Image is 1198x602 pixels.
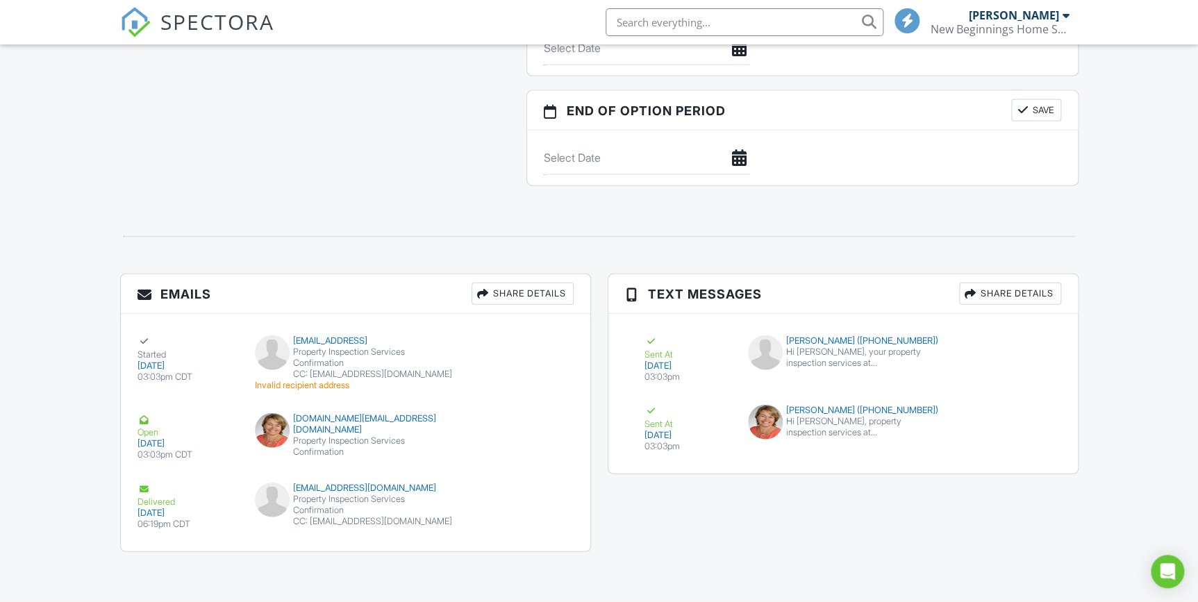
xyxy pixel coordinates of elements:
div: Hi [PERSON_NAME], property inspection services at [STREET_ADDRESS] are scheduled for your client ... [786,416,938,438]
input: Select Date [544,141,749,175]
div: Property Inspection Services Confirmation [255,435,456,458]
div: CC: [EMAIL_ADDRESS][DOMAIN_NAME] [255,516,456,527]
a: SPECTORA [120,19,274,48]
div: 03:03pm [644,371,731,383]
img: data [255,413,290,448]
div: Property Inspection Services Confirmation [255,494,456,516]
div: [EMAIL_ADDRESS][DOMAIN_NAME] [255,483,456,494]
div: Started [138,335,238,360]
div: Delivered [138,483,238,508]
a: Open [DATE] 03:03pm CDT [DOMAIN_NAME][EMAIL_ADDRESS][DOMAIN_NAME] Property Inspection Services Co... [121,402,590,471]
h3: Emails [121,274,590,314]
img: The Best Home Inspection Software - Spectora [120,7,151,37]
div: 03:03pm CDT [138,449,238,460]
div: Open Intercom Messenger [1151,555,1184,588]
img: default-user-f0147aede5fd5fa78ca7ade42f37bd4542148d508eef1c3d3ea960f66861d68b.jpg [748,335,783,370]
div: [DATE] [644,360,731,371]
button: Save [1011,99,1061,122]
div: 03:03pm CDT [138,371,238,383]
div: Share Details [959,283,1061,305]
a: Sent At [DATE] 03:03pm [PERSON_NAME] ([PHONE_NUMBER]) Hi [PERSON_NAME], your property inspection ... [625,324,1061,394]
div: Share Details [472,283,574,305]
img: default-user-f0147aede5fd5fa78ca7ade42f37bd4542148d508eef1c3d3ea960f66861d68b.jpg [255,483,290,517]
div: [PERSON_NAME] ([PHONE_NUMBER]) [748,405,938,416]
div: [DOMAIN_NAME][EMAIL_ADDRESS][DOMAIN_NAME] [255,413,456,435]
span: End of Option Period [567,101,726,120]
a: Started [DATE] 03:03pm CDT [EMAIL_ADDRESS] Property Inspection Services Confirmation CC: [EMAIL_A... [121,324,590,402]
div: [DATE] [644,430,731,441]
span: SPECTORA [160,7,274,36]
input: Search everything... [606,8,883,36]
div: [DATE] [138,508,238,519]
div: Sent At [644,405,731,430]
div: [DATE] [138,438,238,449]
div: Property Inspection Services Confirmation [255,346,456,369]
div: Hi [PERSON_NAME], your property inspection services at [STREET_ADDRESS] are scheduled for [DATE] ... [786,346,938,369]
img: default-user-f0147aede5fd5fa78ca7ade42f37bd4542148d508eef1c3d3ea960f66861d68b.jpg [255,335,290,370]
div: [EMAIL_ADDRESS] [255,335,456,346]
div: [DATE] [138,360,238,371]
div: CC: [EMAIL_ADDRESS][DOMAIN_NAME] [255,369,456,380]
div: Invalid recipient address [255,380,456,391]
a: Sent At [DATE] 03:03pm [PERSON_NAME] ([PHONE_NUMBER]) Hi [PERSON_NAME], property inspection servi... [625,394,1061,463]
div: [PERSON_NAME] ([PHONE_NUMBER]) [748,335,938,346]
div: Open [138,413,238,438]
img: data [748,405,783,440]
div: New Beginnings Home Services, LLC [931,22,1070,36]
div: [PERSON_NAME] [969,8,1059,22]
div: 03:03pm [644,441,731,452]
div: 06:19pm CDT [138,519,238,530]
input: Select Date [544,31,749,65]
h3: Text Messages [608,274,1078,314]
a: Delivered [DATE] 06:19pm CDT [EMAIL_ADDRESS][DOMAIN_NAME] Property Inspection Services Confirmati... [121,471,590,541]
div: Sent At [644,335,731,360]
